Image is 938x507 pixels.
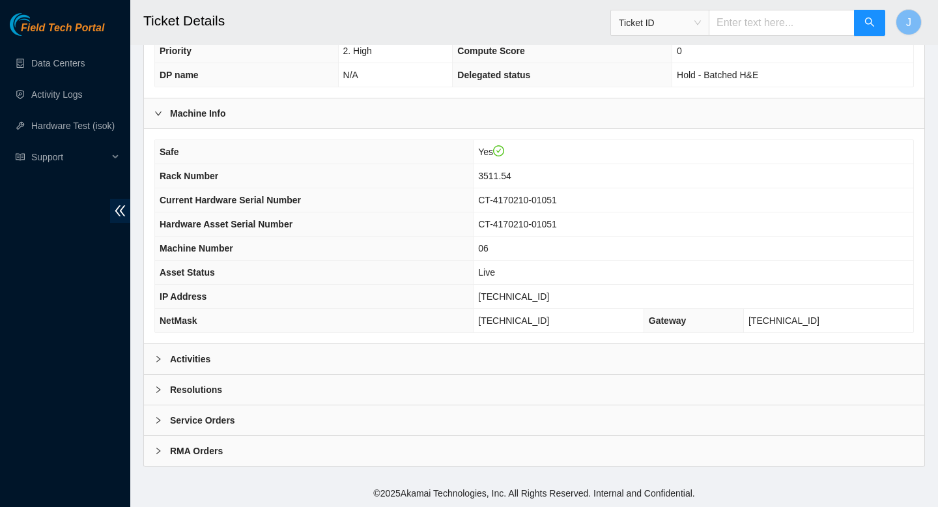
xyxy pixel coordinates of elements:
input: Enter text here... [709,10,855,36]
span: 0 [677,46,682,56]
span: CT-4170210-01051 [478,219,557,229]
b: RMA Orders [170,444,223,458]
span: right [154,109,162,117]
span: NetMask [160,315,197,326]
span: Hardware Asset Serial Number [160,219,292,229]
a: Data Centers [31,58,85,68]
span: check-circle [493,145,505,157]
span: Yes [478,147,504,157]
a: Activity Logs [31,89,83,100]
span: Current Hardware Serial Number [160,195,301,205]
span: Live [478,267,495,278]
span: right [154,447,162,455]
div: Machine Info [144,98,924,128]
div: Service Orders [144,405,924,435]
span: N/A [343,70,358,80]
div: Activities [144,344,924,374]
span: Rack Number [160,171,218,181]
span: Machine Number [160,243,233,254]
span: CT-4170210-01051 [478,195,557,205]
b: Machine Info [170,106,226,121]
span: Asset Status [160,267,215,278]
span: Delegated status [457,70,530,80]
div: RMA Orders [144,436,924,466]
button: J [896,9,922,35]
span: 2. High [343,46,372,56]
img: Akamai Technologies [10,13,66,36]
span: Gateway [649,315,687,326]
a: Hardware Test (isok) [31,121,115,131]
span: double-left [110,199,130,223]
span: Compute Score [457,46,524,56]
b: Resolutions [170,383,222,397]
b: Activities [170,352,210,366]
span: DP name [160,70,199,80]
span: 3511.54 [478,171,511,181]
footer: © 2025 Akamai Technologies, Inc. All Rights Reserved. Internal and Confidential. [130,480,938,507]
span: Ticket ID [619,13,701,33]
span: right [154,386,162,394]
span: search [864,17,875,29]
span: Field Tech Portal [21,22,104,35]
span: IP Address [160,291,206,302]
span: Safe [160,147,179,157]
span: right [154,355,162,363]
span: [TECHNICAL_ID] [478,291,549,302]
span: [TECHNICAL_ID] [748,315,819,326]
b: Service Orders [170,413,235,427]
a: Akamai TechnologiesField Tech Portal [10,23,104,40]
span: Priority [160,46,192,56]
div: Resolutions [144,375,924,405]
span: right [154,416,162,424]
span: 06 [478,243,489,254]
span: Support [31,144,108,170]
button: search [854,10,885,36]
span: [TECHNICAL_ID] [478,315,549,326]
span: J [906,14,911,31]
span: Hold - Batched H&E [677,70,758,80]
span: read [16,152,25,162]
